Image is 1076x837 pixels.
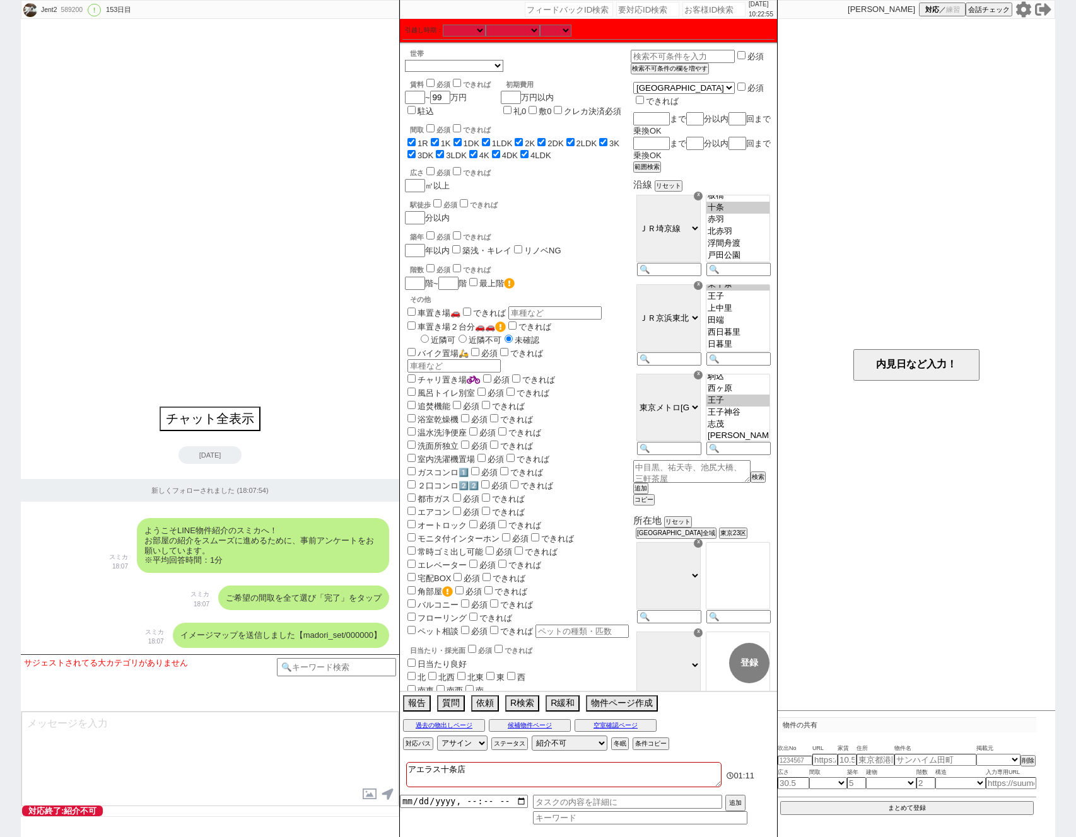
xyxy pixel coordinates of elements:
input: 5 [847,777,866,789]
p: 物件の共有 [778,717,1036,732]
input: フィードバックID検索 [525,2,613,17]
input: できれば [482,401,490,409]
button: 追加 [633,483,648,494]
p: その他 [410,295,631,304]
label: 1LDK [492,139,513,148]
label: できれば [480,574,525,583]
input: できれば [512,374,520,383]
button: 追加 [725,795,746,811]
input: 2 [916,777,935,789]
div: 広さ [410,165,631,178]
label: 築浅・キレイ [462,246,512,255]
input: 車種など [407,359,501,372]
input: できれば [506,454,515,462]
label: 3DK [418,151,433,160]
div: 年以内 [405,229,631,257]
input: できれば [494,645,503,653]
button: 登録 [729,643,769,683]
label: できれば [450,126,491,134]
label: 南西 [447,686,463,695]
img: 0m05a98d77725134f30b0f34f50366e41b3a0b1cff53d1 [23,3,37,17]
option: 板橋 [706,190,769,202]
span: 必須 [436,169,450,176]
div: ☓ [694,539,703,548]
div: 階数 [410,262,631,275]
input: 検索不可条件を入力 [631,50,735,63]
label: ２口コンロ2️⃣2️⃣ [405,481,479,490]
span: 必須 [491,481,508,490]
input: 要対応ID検索 [616,2,679,17]
span: 必須 [478,647,492,654]
p: [PERSON_NAME] [848,4,915,14]
label: できれば [460,308,506,318]
input: 🔍 [637,352,701,366]
label: できれば [479,507,525,517]
div: イメージマップを送信しました【madori_set/000000】 [173,623,389,648]
button: チャット全表示 [160,407,260,431]
span: 対応 [925,5,939,14]
p: スミカ [190,589,209,599]
input: できれば [453,167,461,175]
label: できれば [467,613,512,623]
label: できれば [529,534,574,543]
div: ようこそLINE物件紹介のスミカへ！ お部屋の紹介をスムーズに進めるために、事前アンケートをお願いしています。 ※平均回答時間：1分 [137,518,389,572]
label: できれば [633,96,679,106]
option: 上中里 [706,303,769,315]
input: できれば [484,586,493,594]
input: できれば [482,507,490,515]
span: 必須 [479,521,496,530]
label: バルコニー [405,600,459,609]
span: 必須 [488,388,504,398]
div: ㎡以上 [405,165,631,192]
option: 西日暮里 [706,326,769,338]
label: 宅配BOX [405,574,451,583]
p: スミカ [109,552,128,562]
div: ! [88,4,101,16]
label: できれば [492,647,532,654]
span: 必須 [464,574,480,583]
label: 北東 [467,672,484,682]
span: 沿線 [633,179,652,190]
input: 🔍 [637,263,701,276]
input: 10.5 [838,754,857,766]
span: 必須 [463,494,479,504]
div: 階~ 階 [405,276,631,290]
input: できれば [498,427,506,436]
button: 検索不可条件の欄を増やす [631,63,709,74]
input: できれば [498,520,506,528]
span: 必須 [436,126,450,134]
input: 車置き場２台分🚗🚗 [407,321,416,330]
button: 東京23区 [719,528,747,539]
input: できれば [500,348,508,356]
span: 必須 [471,600,488,609]
div: 153日目 [106,5,131,15]
input: https://suumo.jp/chintai/jnc_000022489271 [986,777,1036,789]
button: リセット [664,516,692,528]
input: ２口コンロ2️⃣2️⃣ [407,480,416,488]
span: 会話チェック [968,5,1010,14]
span: 必須 [493,375,510,384]
label: 1R [418,139,428,148]
label: 1K [441,139,451,148]
label: 礼0 [513,107,526,116]
label: 4K [479,151,489,160]
button: 依頼 [471,695,499,712]
label: オートロック [405,521,467,530]
span: 必須 [471,415,488,424]
input: 東京都港区海岸３ [857,754,894,766]
button: 質問 [437,695,465,712]
label: 近隣不可 [455,335,501,345]
label: ペット相談 [405,626,459,636]
input: できれば [490,626,498,634]
input: 1234567 [778,756,812,765]
input: できれば [453,264,461,272]
input: バルコニー [407,599,416,608]
option: 王子 [706,395,769,407]
option: 北赤羽 [706,226,769,238]
input: エアコン [407,507,416,515]
input: サンハイム田町 [894,754,976,766]
p: 18:07 [145,637,164,647]
input: ペットの種類・匹数 [535,625,629,638]
button: 物件ページ作成 [586,695,658,712]
label: エレベーター [405,560,467,570]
